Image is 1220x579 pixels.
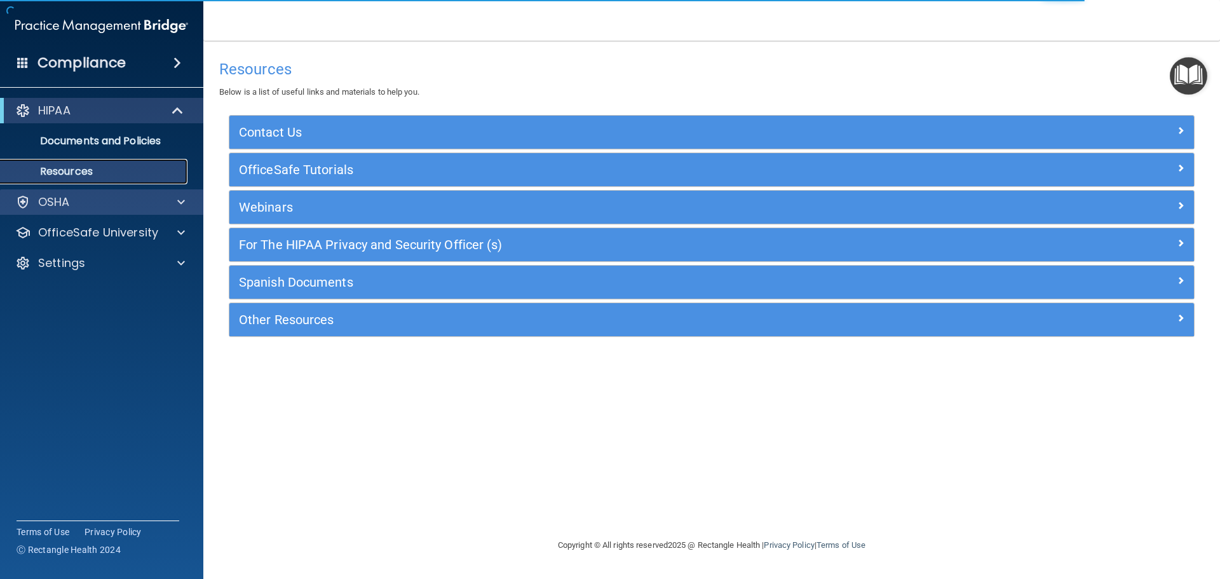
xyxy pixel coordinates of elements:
[17,526,69,538] a: Terms of Use
[38,103,71,118] p: HIPAA
[37,54,126,72] h4: Compliance
[239,160,1184,180] a: OfficeSafe Tutorials
[17,543,121,556] span: Ⓒ Rectangle Health 2024
[239,200,944,214] h5: Webinars
[38,255,85,271] p: Settings
[817,540,865,550] a: Terms of Use
[8,135,182,147] p: Documents and Policies
[15,255,185,271] a: Settings
[239,313,944,327] h5: Other Resources
[8,165,182,178] p: Resources
[480,525,944,566] div: Copyright © All rights reserved 2025 @ Rectangle Health | |
[764,540,814,550] a: Privacy Policy
[219,87,419,97] span: Below is a list of useful links and materials to help you.
[38,225,158,240] p: OfficeSafe University
[239,125,944,139] h5: Contact Us
[239,272,1184,292] a: Spanish Documents
[239,238,944,252] h5: For The HIPAA Privacy and Security Officer (s)
[239,310,1184,330] a: Other Resources
[1000,489,1205,540] iframe: Drift Widget Chat Controller
[15,225,185,240] a: OfficeSafe University
[239,235,1184,255] a: For The HIPAA Privacy and Security Officer (s)
[15,103,184,118] a: HIPAA
[15,194,185,210] a: OSHA
[239,275,944,289] h5: Spanish Documents
[38,194,70,210] p: OSHA
[239,197,1184,217] a: Webinars
[219,61,1204,78] h4: Resources
[85,526,142,538] a: Privacy Policy
[239,122,1184,142] a: Contact Us
[1170,57,1207,95] button: Open Resource Center
[15,13,188,39] img: PMB logo
[239,163,944,177] h5: OfficeSafe Tutorials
